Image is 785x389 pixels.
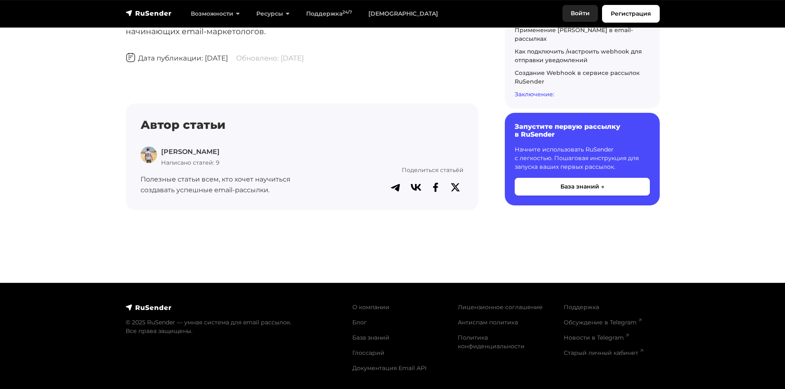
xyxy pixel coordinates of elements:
[126,54,228,62] span: Дата публикации: [DATE]
[515,91,554,98] a: Заключение:
[515,123,650,138] h6: Запустите первую рассылку в RuSender
[458,334,525,350] a: Политика конфиденциальности
[141,174,325,195] p: Полезные статьи всем, кто хочет научиться создавать успешные email-рассылки.
[126,303,172,312] img: RuSender
[458,319,518,326] a: Антиспам политика
[126,9,172,17] img: RuSender
[515,145,650,171] p: Начните использовать RuSender с легкостью. Пошаговая инструкция для запуска ваших первых рассылок.
[515,178,650,196] button: База знаний →
[562,5,598,22] a: Войти
[458,303,543,311] a: Лицензионное соглашение
[126,53,136,63] img: Дата публикации
[141,118,464,132] h4: Автор статьи
[515,69,640,85] a: Создание Webhook в сервисе рассылок RuSender
[352,334,389,341] a: База знаний
[602,5,660,23] a: Регистрация
[248,5,298,22] a: Ресурсы
[126,318,342,335] p: © 2025 RuSender — умная система для email рассылок. Все права защищены.
[505,113,660,205] a: Запустите первую рассылку в RuSender Начните использовать RuSender с легкостью. Пошаговая инструк...
[352,349,384,356] a: Глоссарий
[342,9,352,15] sup: 24/7
[352,319,367,326] a: Блог
[352,303,389,311] a: О компании
[298,5,360,22] a: Поддержка24/7
[352,364,426,372] a: Документация Email API
[183,5,248,22] a: Возможности
[335,165,464,175] p: Поделиться статьёй
[515,48,642,64] a: Как подключить /настроить webhook для отправки уведомлений
[360,5,446,22] a: [DEMOGRAPHIC_DATA]
[564,303,599,311] a: Поддержка
[161,159,220,166] span: Написано статей: 9
[564,319,642,326] a: Обсуждение в Telegram
[564,349,643,356] a: Старый личный кабинет
[564,334,629,341] a: Новости в Telegram
[161,147,220,157] p: [PERSON_NAME]
[236,54,304,62] span: Обновлено: [DATE]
